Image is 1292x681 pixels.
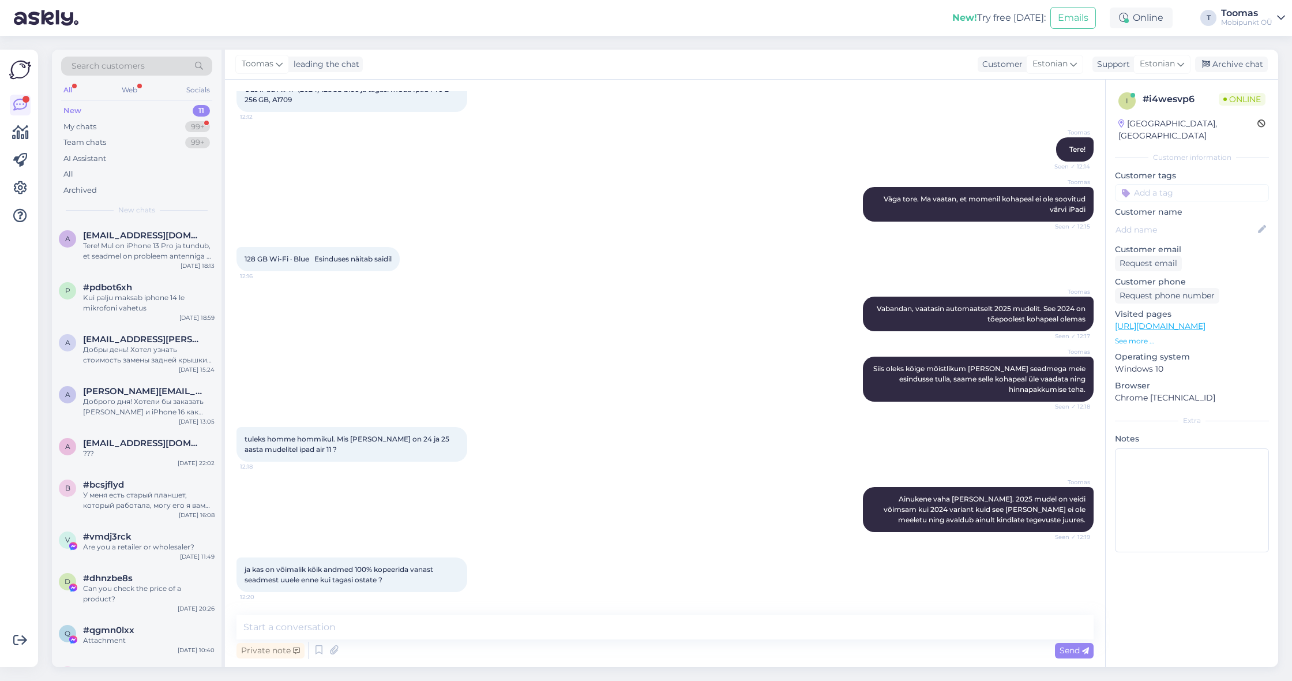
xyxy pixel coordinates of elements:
div: Extra [1115,416,1269,426]
div: [DATE] 13:05 [179,417,215,426]
span: Toomas [242,58,273,70]
span: akuznetsova347@gmail.com [83,230,203,241]
div: 11 [193,105,210,117]
span: Väga tore. Ma vaatan, et momenil kohapeal ei ole soovitud värvi iPadi [884,194,1087,214]
div: Team chats [63,137,106,148]
p: Windows 10 [1115,363,1269,375]
div: Request email [1115,256,1182,271]
p: Browser [1115,380,1269,392]
div: [DATE] 18:13 [181,261,215,270]
p: Customer email [1115,244,1269,256]
span: b [65,484,70,492]
div: Archived [63,185,97,196]
span: New chats [118,205,155,215]
a: [URL][DOMAIN_NAME] [1115,321,1205,331]
div: Can you check the price of a product? [83,583,215,604]
div: [GEOGRAPHIC_DATA], [GEOGRAPHIC_DATA] [1118,118,1257,142]
span: ja kas on võimalik kõik andmed 100% kopeerida vanast seadmest uuele enne kui tagasi ostate ? [245,565,435,584]
div: Private note [236,643,305,658]
span: 128 GB Wi-Fi · Blue Esinduses näitab saidil [245,255,392,263]
span: Toomas [1047,128,1090,137]
img: Askly Logo [9,59,31,81]
div: [DATE] 15:24 [179,365,215,374]
div: # i4wesvp6 [1143,92,1219,106]
div: Доброго дня! Хотели бы заказать [PERSON_NAME] и iPhone 16 как юридическое лицо, куда можно обрати... [83,396,215,417]
p: Operating system [1115,351,1269,363]
span: Estonian [1032,58,1068,70]
p: Visited pages [1115,308,1269,320]
div: T [1200,10,1216,26]
div: Toomas [1221,9,1272,18]
div: Archive chat [1195,57,1268,72]
span: Seen ✓ 12:18 [1047,402,1090,411]
p: Chrome [TECHNICAL_ID] [1115,392,1269,404]
span: #dhnzbe8s [83,573,133,583]
span: p [65,286,70,295]
span: i [1126,96,1128,105]
div: My chats [63,121,96,133]
span: q [65,629,70,638]
div: Are you a retailer or wholesaler? [83,542,215,552]
div: [DATE] 10:40 [178,646,215,654]
a: ToomasMobipunkt OÜ [1221,9,1285,27]
div: Добры день! Хотел узнать стоимость замены задней крышки на IPhone 15 Pro (разбита вся крышка вклю... [83,345,215,365]
span: 12:18 [240,462,283,471]
span: a [65,442,70,451]
p: Customer phone [1115,276,1269,288]
div: У меня есть старый планшет, который работала, могу его я вам сдать и получить другой планшет со с... [83,490,215,511]
input: Add name [1116,223,1256,236]
span: alexei.katsman@gmail.com [83,334,203,345]
span: #bcsjflyd [83,480,124,490]
div: [DATE] 11:49 [180,552,215,561]
input: Add a tag [1115,184,1269,201]
b: New! [952,12,977,23]
button: Emails [1050,7,1096,29]
span: Siis oleks kõige mõistlikum [PERSON_NAME] seadmega meie esindusse tulla, saame selle kohapeal üle... [873,364,1087,394]
p: Customer tags [1115,170,1269,182]
div: Online [1110,8,1173,28]
span: Seen ✓ 12:17 [1047,332,1090,340]
p: Customer name [1115,206,1269,218]
div: 99+ [185,137,210,148]
span: 12:12 [240,113,283,121]
p: Notes [1115,433,1269,445]
div: All [63,169,73,180]
span: andreimaleva@gmail.com [83,438,203,448]
span: a [65,338,70,347]
div: ??? [83,448,215,459]
div: [DATE] 18:59 [179,313,215,322]
div: [DATE] 16:08 [179,511,215,519]
span: Tere! [1069,145,1086,154]
span: 12:16 [240,272,283,280]
div: Tere! Mul on iPhone 13 Pro ja tundub, et seadmel on probleem antenniga — mobiilne internet ei töö... [83,241,215,261]
div: Socials [184,83,212,98]
span: a [65,234,70,243]
div: Request phone number [1115,288,1219,304]
span: v [65,536,70,544]
span: Seen ✓ 12:19 [1047,533,1090,541]
span: #vmdj3rck [83,532,132,542]
span: a.popova@blak-it.com [83,386,203,396]
span: Seen ✓ 12:15 [1047,222,1090,231]
span: 12:20 [240,593,283,601]
div: 99+ [185,121,210,133]
div: Support [1092,58,1130,70]
div: New [63,105,81,117]
div: [DATE] 20:26 [178,604,215,613]
div: Try free [DATE]: [952,11,1046,25]
span: tuleks homme hommikul. Mis [PERSON_NAME] on 24 ja 25 aasta mudelitel ipad air 11 ? [245,435,451,454]
div: Customer information [1115,152,1269,163]
div: [DATE] 22:02 [178,459,215,467]
span: Estonian [1140,58,1175,70]
span: Toomas [1047,347,1090,356]
div: Web [119,83,140,98]
div: All [61,83,74,98]
span: Ainukene vaha [PERSON_NAME]. 2025 mudel on veidi võimsam kui 2024 variant kuid see [PERSON_NAME] ... [884,495,1087,524]
p: See more ... [1115,336,1269,346]
div: Attachment [83,635,215,646]
span: Vabandan, vaatasin automaatselt 2025 mudelit. See 2024 on tõepoolest kohapeal olemas [877,304,1087,323]
span: Toomas [1047,478,1090,487]
div: leading the chat [289,58,359,70]
div: AI Assistant [63,153,106,164]
span: Toomas [1047,287,1090,296]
